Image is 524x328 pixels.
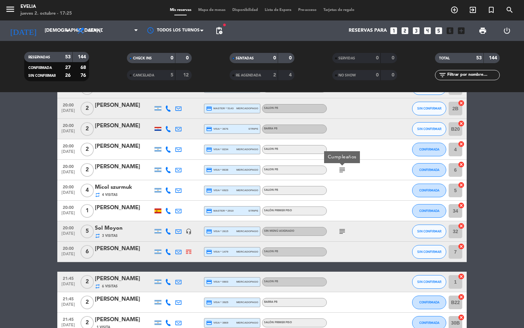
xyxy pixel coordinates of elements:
[458,314,465,321] i: cancel
[60,162,77,170] span: 20:00
[28,74,56,77] span: SIN CONFIRMAR
[183,73,190,77] strong: 12
[229,8,261,12] span: Disponibilidad
[81,184,94,197] span: 4
[434,26,443,35] i: looks_5
[206,167,212,173] i: credit_card
[81,275,94,289] span: 2
[412,296,446,309] button: CONFIRMADA
[5,4,15,17] button: menu
[65,55,71,59] strong: 53
[81,225,94,238] span: 5
[60,142,77,149] span: 20:00
[95,274,153,283] div: [PERSON_NAME]
[206,228,228,234] span: visa * 2615
[458,161,465,168] i: cancel
[458,223,465,229] i: cancel
[412,102,446,115] button: SIN CONFIRMAR
[349,28,387,33] span: Reservas para
[412,122,446,136] button: SIN CONFIRMAR
[186,56,190,60] strong: 0
[95,183,153,192] div: Micol szurmuk
[206,187,212,194] i: credit_card
[60,190,77,198] span: [DATE]
[392,73,396,77] strong: 0
[63,27,72,35] i: arrow_drop_down
[166,8,195,12] span: Mis reservas
[236,168,258,172] span: mercadopago
[20,10,72,17] div: jueves 2. octubre - 17:25
[81,296,94,309] span: 2
[206,105,212,112] i: credit_card
[458,100,465,106] i: cancel
[60,211,77,219] span: [DATE]
[60,295,77,302] span: 21:45
[81,143,94,156] span: 2
[95,101,153,110] div: [PERSON_NAME]
[248,127,258,131] span: stripe
[222,23,227,27] span: fiber_manual_record
[81,102,94,115] span: 2
[417,250,441,254] span: SIN CONFIRMAR
[458,182,465,188] i: cancel
[60,170,77,178] span: [DATE]
[264,107,278,110] span: SALON PB
[206,146,212,153] i: credit_card
[206,146,228,153] span: visa * 8234
[28,56,50,59] span: RESERVADAS
[264,321,292,324] span: SALÓN PRIMER PISO
[95,192,100,198] i: repeat
[412,26,421,35] i: looks_3
[338,74,356,77] span: NO SHOW
[60,203,77,211] span: 20:00
[489,56,498,60] strong: 144
[206,208,212,214] i: credit_card
[412,245,446,259] button: SIN CONFIRMAR
[81,245,94,259] span: 6
[81,65,87,70] strong: 68
[95,233,100,239] i: repeat
[65,73,71,78] strong: 26
[60,315,77,323] span: 21:45
[412,163,446,177] button: CONFIRMADA
[60,282,77,290] span: [DATE]
[236,320,258,325] span: mercadopago
[206,208,234,214] span: master * 2910
[495,20,519,41] div: LOG OUT
[328,154,356,161] div: Cumpleaños
[412,143,446,156] button: CONFIRMADA
[206,105,234,112] span: master * 5143
[65,65,71,70] strong: 27
[206,279,228,285] span: visa * 0803
[171,73,173,77] strong: 5
[81,73,87,78] strong: 76
[236,147,258,152] span: mercadopago
[95,203,153,212] div: [PERSON_NAME]
[273,73,276,77] strong: 2
[419,300,439,304] span: CONFIRMADA
[206,249,212,255] i: credit_card
[392,56,396,60] strong: 0
[417,280,441,284] span: SIN CONFIRMAR
[206,320,228,326] span: visa * 3869
[195,8,229,12] span: Mapa de mesas
[417,127,441,131] span: SIN CONFIRMAR
[236,249,258,254] span: mercadopago
[438,71,447,79] i: filter_list
[264,230,294,232] span: Sin menú asignado
[95,122,153,130] div: [PERSON_NAME]
[60,252,77,260] span: [DATE]
[236,229,258,233] span: mercadopago
[457,26,466,35] i: add_box
[289,73,293,77] strong: 4
[458,273,465,280] i: cancel
[487,6,495,14] i: turned_in_not
[206,126,228,132] span: visa * 3676
[469,6,477,14] i: exit_to_app
[248,209,258,213] span: stripe
[376,73,379,77] strong: 0
[5,4,15,14] i: menu
[236,300,258,304] span: mercadopago
[95,162,153,171] div: [PERSON_NAME]
[81,204,94,218] span: 1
